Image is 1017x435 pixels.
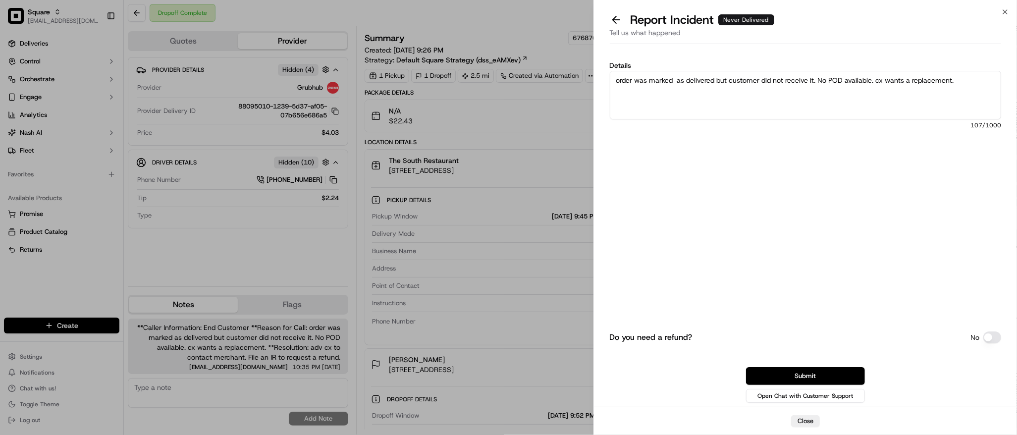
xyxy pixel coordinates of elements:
[84,145,92,153] div: 💻
[34,95,162,105] div: Start new chat
[791,415,820,427] button: Close
[970,332,979,342] p: No
[34,105,125,112] div: We're available if you need us!
[746,389,865,403] button: Open Chat with Customer Support
[99,168,120,175] span: Pylon
[718,14,774,25] div: Never Delivered
[26,64,178,74] input: Got a question? Start typing here...
[70,167,120,175] a: Powered byPylon
[610,331,693,343] label: Do you need a refund?
[6,140,80,158] a: 📗Knowledge Base
[610,121,1001,129] span: 107 /1000
[610,62,1001,69] label: Details
[80,140,163,158] a: 💻API Documentation
[10,145,18,153] div: 📗
[94,144,159,154] span: API Documentation
[10,95,28,112] img: 1736555255976-a54dd68f-1ca7-489b-9aae-adbdc363a1c4
[10,10,30,30] img: Nash
[610,28,1001,44] div: Tell us what happened
[610,71,1001,119] textarea: order was marked as delivered but customer did not receive it. No POD available. cx wants a repla...
[20,144,76,154] span: Knowledge Base
[746,367,865,385] button: Submit
[10,40,180,55] p: Welcome 👋
[168,98,180,109] button: Start new chat
[631,12,774,28] p: Report Incident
